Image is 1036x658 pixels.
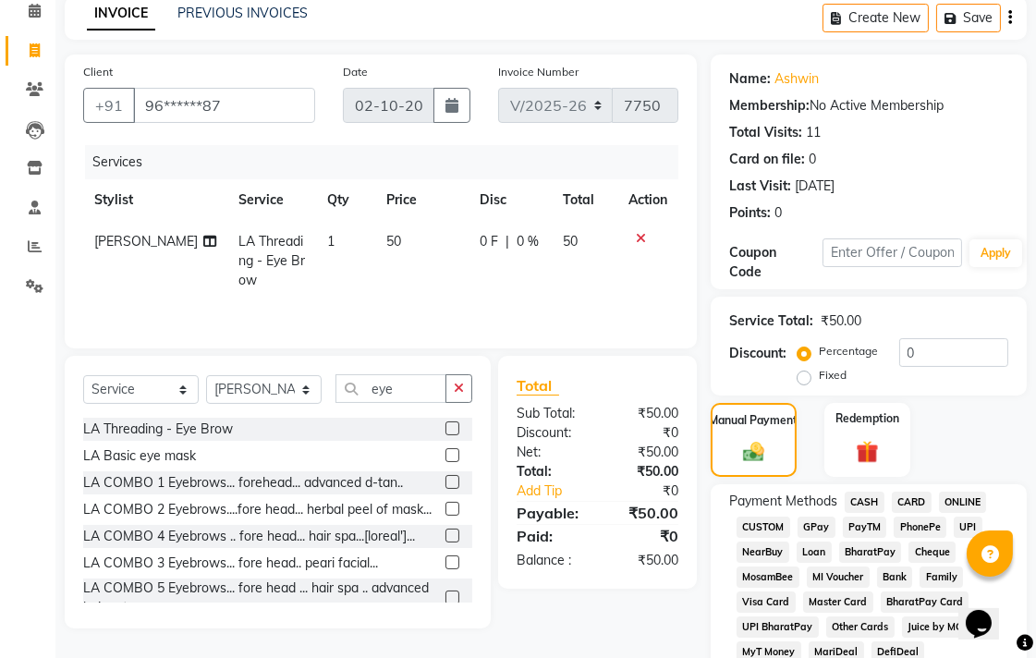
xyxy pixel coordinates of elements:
div: Card on file: [729,150,805,169]
div: LA COMBO 1 Eyebrows... forehead... advanced d-tan.. [83,473,403,493]
div: LA COMBO 5 Eyebrows... fore head ... hair spa .. advanced hair cut [83,579,438,617]
a: Ashwin [774,69,819,89]
div: Net: [503,443,598,462]
div: LA Threading - Eye Brow [83,420,233,439]
div: ₹50.00 [598,502,693,524]
span: PhonePe [894,517,946,538]
div: Total Visits: [729,123,802,142]
input: Search or Scan [335,374,446,403]
div: 0 [809,150,816,169]
label: Redemption [835,410,899,427]
span: MosamBee [737,567,799,588]
div: ₹50.00 [598,443,693,462]
span: Family [920,567,963,588]
span: MI Voucher [807,567,870,588]
img: _cash.svg [737,440,771,464]
div: Discount: [729,344,786,363]
input: Enter Offer / Coupon Code [823,238,962,267]
div: Balance : [503,551,598,570]
div: No Active Membership [729,96,1008,116]
span: ONLINE [939,492,987,513]
div: LA COMBO 2 Eyebrows....fore head... herbal peel of mask... [83,500,432,519]
label: Fixed [819,367,847,384]
iframe: chat widget [958,584,1018,640]
div: Service Total: [729,311,813,331]
label: Client [83,64,113,80]
img: _gift.svg [849,438,886,466]
th: Action [617,179,678,221]
th: Price [375,179,469,221]
span: Payment Methods [729,492,837,511]
div: ₹50.00 [821,311,861,331]
div: Coupon Code [729,243,823,282]
span: BharatPay Card [881,591,969,613]
div: ₹50.00 [598,551,693,570]
div: ₹50.00 [598,462,693,481]
input: Search by Name/Mobile/Email/Code [133,88,315,123]
span: Master Card [803,591,873,613]
span: [PERSON_NAME] [94,233,198,250]
span: Total [517,376,559,396]
span: CASH [845,492,884,513]
th: Qty [316,179,375,221]
div: [DATE] [795,177,835,196]
div: Discount: [503,423,598,443]
span: 50 [563,233,578,250]
span: CUSTOM [737,517,790,538]
div: LA Basic eye mask [83,446,196,466]
label: Invoice Number [498,64,579,80]
span: UPI BharatPay [737,616,819,638]
div: 0 [774,203,782,223]
span: GPay [798,517,835,538]
span: 0 F [480,232,498,251]
span: PayTM [843,517,887,538]
button: Apply [969,239,1022,267]
span: Cheque [908,542,956,563]
span: | [506,232,509,251]
a: PREVIOUS INVOICES [177,5,308,21]
span: 1 [327,233,335,250]
div: ₹0 [598,525,693,547]
span: Bank [877,567,913,588]
div: Last Visit: [729,177,791,196]
label: Percentage [819,343,878,359]
div: Name: [729,69,771,89]
span: BharatPay [839,542,902,563]
button: Save [936,4,1001,32]
a: Add Tip [503,481,614,501]
span: 50 [386,233,401,250]
span: UPI [954,517,982,538]
div: Sub Total: [503,404,598,423]
label: Manual Payment [710,412,798,429]
span: Juice by MCB [902,616,975,638]
th: Total [552,179,617,221]
button: +91 [83,88,135,123]
label: Date [343,64,368,80]
span: Visa Card [737,591,796,613]
span: 0 % [517,232,539,251]
div: Payable: [503,502,598,524]
div: 11 [806,123,821,142]
div: LA COMBO 4 Eyebrows .. fore head... hair spa...[loreal']... [83,527,415,546]
div: LA COMBO 3 Eyebrows... fore head.. peari facial... [83,554,378,573]
th: Service [227,179,317,221]
span: CARD [892,492,932,513]
span: Loan [797,542,832,563]
div: Membership: [729,96,810,116]
span: LA Threading - Eye Brow [238,233,305,288]
span: NearBuy [737,542,789,563]
div: Services [85,145,692,179]
th: Disc [469,179,552,221]
div: Paid: [503,525,598,547]
div: Points: [729,203,771,223]
div: ₹0 [614,481,692,501]
div: ₹0 [598,423,693,443]
th: Stylist [83,179,227,221]
span: Other Cards [826,616,895,638]
div: Total: [503,462,598,481]
button: Create New [823,4,929,32]
div: ₹50.00 [598,404,693,423]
